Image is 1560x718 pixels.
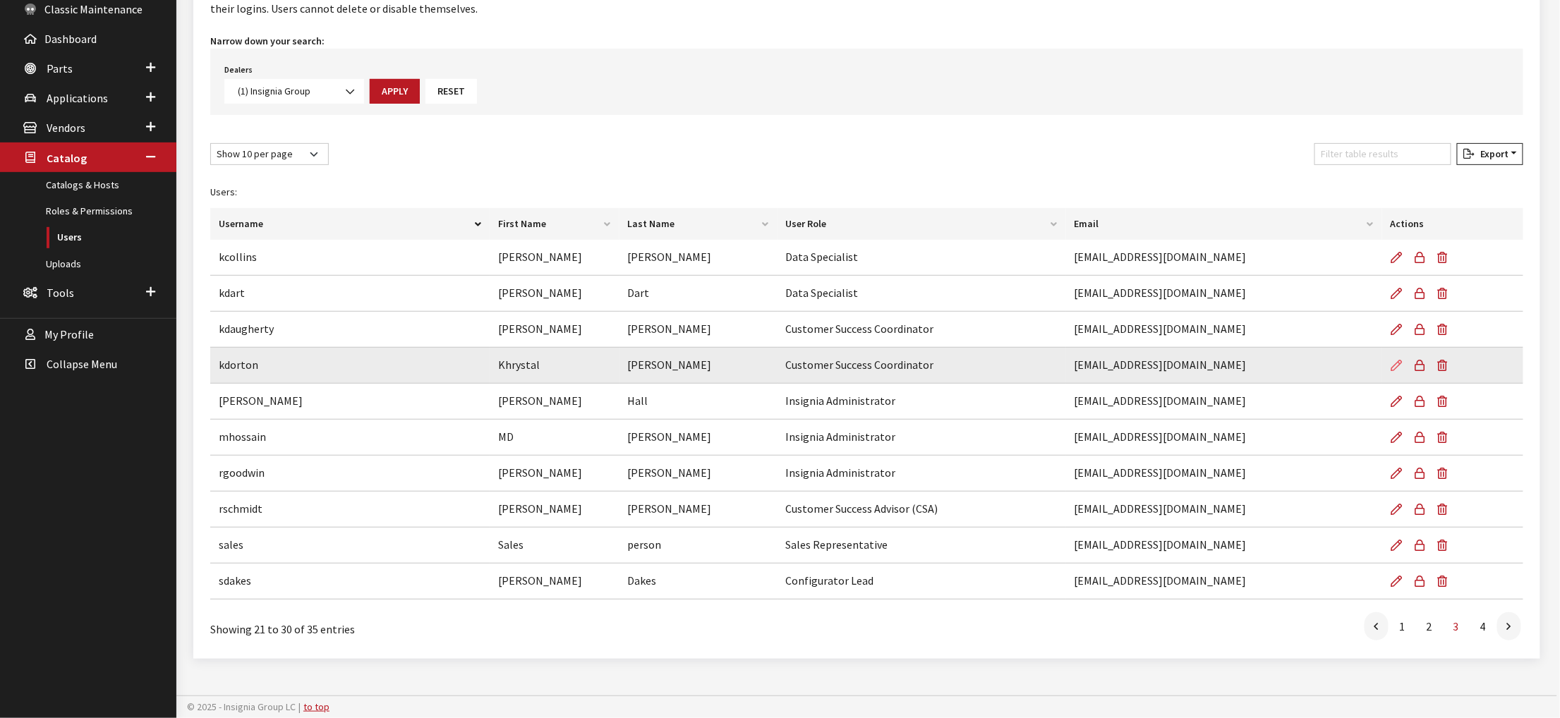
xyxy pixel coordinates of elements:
span: Collapse Menu [47,357,117,371]
span: Applications [47,91,108,105]
td: sdakes [210,564,490,600]
td: Sales Representative [778,528,1066,564]
td: [EMAIL_ADDRESS][DOMAIN_NAME] [1066,348,1382,384]
th: Last Name: activate to sort column ascending [619,208,778,240]
td: [PERSON_NAME] [619,312,778,348]
button: Disable User [1409,420,1432,455]
td: rgoodwin [210,456,490,492]
span: Tools [47,286,74,300]
button: Disable User [1409,276,1432,311]
th: User Role: activate to sort column ascending [778,208,1066,240]
button: Delete User [1432,492,1460,527]
a: Edit User [1391,564,1409,599]
td: [EMAIL_ADDRESS][DOMAIN_NAME] [1066,276,1382,312]
button: Delete User [1432,420,1460,455]
td: Insignia Administrator [778,456,1066,492]
button: Export [1457,143,1523,165]
button: Delete User [1432,312,1460,347]
td: mhossain [210,420,490,456]
td: [PERSON_NAME] [490,456,619,492]
button: Reset [425,79,477,104]
a: Edit User [1391,456,1409,491]
td: Dart [619,276,778,312]
button: Delete User [1432,528,1460,563]
a: Edit User [1391,420,1409,455]
button: Disable User [1409,492,1432,527]
td: Insignia Administrator [778,384,1066,420]
td: Sales [490,528,619,564]
td: [PERSON_NAME] [490,564,619,600]
a: Edit User [1391,492,1409,527]
td: [PERSON_NAME] [490,384,619,420]
td: [EMAIL_ADDRESS][DOMAIN_NAME] [1066,456,1382,492]
td: [EMAIL_ADDRESS][DOMAIN_NAME] [1066,528,1382,564]
a: 4 [1470,612,1496,640]
td: [PERSON_NAME] [210,384,490,420]
caption: Users: [210,176,1523,208]
span: | [298,700,301,713]
td: [EMAIL_ADDRESS][DOMAIN_NAME] [1066,420,1382,456]
span: Classic Maintenance [44,2,143,16]
th: Email: activate to sort column ascending [1066,208,1382,240]
td: Configurator Lead [778,564,1066,600]
td: Data Specialist [778,276,1066,312]
span: Vendors [47,121,85,135]
th: Actions [1382,208,1523,240]
a: to top [303,700,329,713]
td: kdorton [210,348,490,384]
button: Delete User [1432,240,1460,275]
a: Edit User [1391,240,1409,275]
a: 1 [1390,612,1415,640]
td: Dakes [619,564,778,600]
td: [PERSON_NAME] [490,492,619,528]
span: (1) Insignia Group [234,84,355,99]
label: Dealers [224,63,253,76]
span: Parts [47,61,73,75]
td: Insignia Administrator [778,420,1066,456]
td: [PERSON_NAME] [490,312,619,348]
button: Disable User [1409,456,1432,491]
td: kcollins [210,240,490,276]
th: First Name: activate to sort column ascending [490,208,619,240]
button: Disable User [1409,528,1432,563]
button: Apply [370,79,420,104]
td: [PERSON_NAME] [619,456,778,492]
td: Customer Success Coordinator [778,348,1066,384]
button: Delete User [1432,456,1460,491]
td: [EMAIL_ADDRESS][DOMAIN_NAME] [1066,384,1382,420]
input: Filter table results [1314,143,1451,165]
th: Username: activate to sort column descending [210,208,490,240]
a: Edit User [1391,528,1409,563]
a: 3 [1444,612,1469,640]
button: Disable User [1409,312,1432,347]
button: Delete User [1432,384,1460,419]
a: Edit User [1391,348,1409,383]
h4: Narrow down your search: [210,34,1523,49]
td: [PERSON_NAME] [490,240,619,276]
a: Edit User [1391,384,1409,419]
td: Customer Success Advisor (CSA) [778,492,1066,528]
span: Export [1475,147,1508,160]
td: rschmidt [210,492,490,528]
td: [EMAIL_ADDRESS][DOMAIN_NAME] [1066,312,1382,348]
td: Data Specialist [778,240,1066,276]
td: [EMAIL_ADDRESS][DOMAIN_NAME] [1066,492,1382,528]
span: My Profile [44,327,94,341]
a: Edit User [1391,276,1409,311]
button: Delete User [1432,348,1460,383]
td: person [619,528,778,564]
a: Edit User [1391,312,1409,347]
td: [PERSON_NAME] [619,420,778,456]
span: Catalog [47,151,87,165]
td: Khrystal [490,348,619,384]
button: Delete User [1432,276,1460,311]
span: © 2025 - Insignia Group LC [187,700,296,713]
span: (1) Insignia Group [224,79,364,104]
td: Hall [619,384,778,420]
td: [EMAIL_ADDRESS][DOMAIN_NAME] [1066,564,1382,600]
button: Disable User [1409,348,1432,383]
a: 2 [1417,612,1442,640]
button: Disable User [1409,384,1432,419]
td: [PERSON_NAME] [619,492,778,528]
td: sales [210,528,490,564]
